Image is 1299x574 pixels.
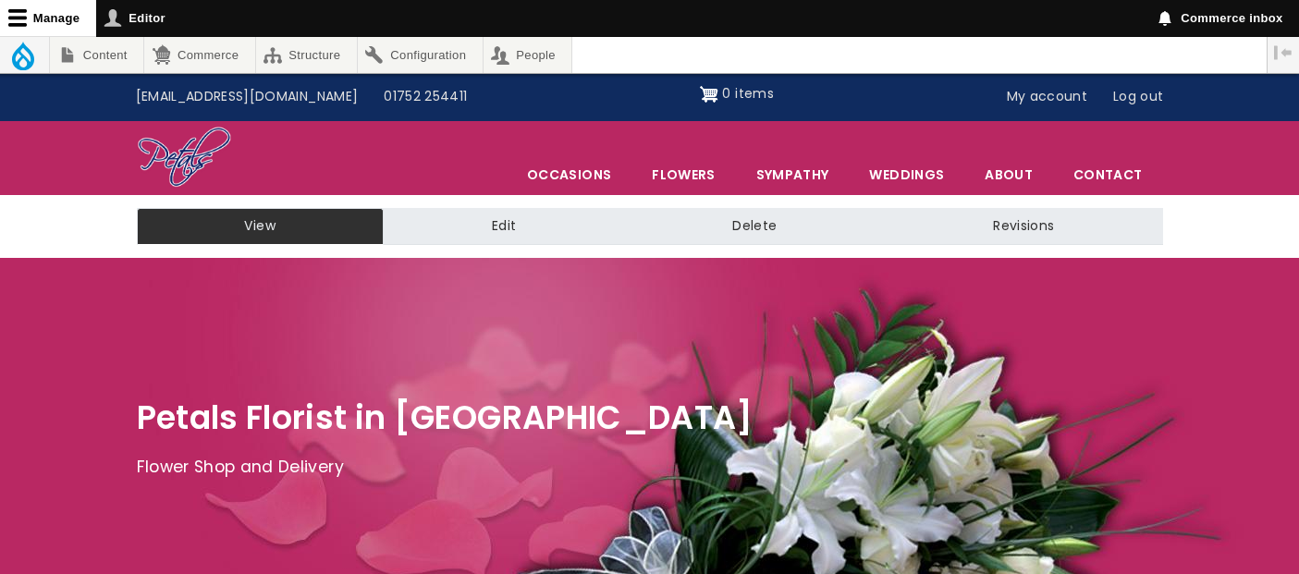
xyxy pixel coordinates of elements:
a: People [484,37,572,73]
a: Structure [256,37,357,73]
a: Flowers [632,155,734,194]
a: Contact [1054,155,1161,194]
img: Home [137,126,232,190]
nav: Tabs [123,208,1177,245]
span: Petals Florist in [GEOGRAPHIC_DATA] [137,395,754,440]
a: [EMAIL_ADDRESS][DOMAIN_NAME] [123,79,372,115]
a: Content [50,37,143,73]
a: View [137,208,384,245]
a: Revisions [885,208,1162,245]
span: 0 items [722,84,773,103]
span: Occasions [508,155,631,194]
a: Sympathy [737,155,849,194]
img: Shopping cart [700,79,718,109]
a: Shopping cart 0 items [700,79,774,109]
a: About [965,155,1052,194]
a: Edit [384,208,624,245]
a: Configuration [358,37,483,73]
a: Log out [1100,79,1176,115]
span: Weddings [850,155,963,194]
a: My account [994,79,1101,115]
button: Vertical orientation [1268,37,1299,68]
a: Delete [624,208,885,245]
a: 01752 254411 [371,79,480,115]
p: Flower Shop and Delivery [137,454,1163,482]
a: Commerce [144,37,254,73]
